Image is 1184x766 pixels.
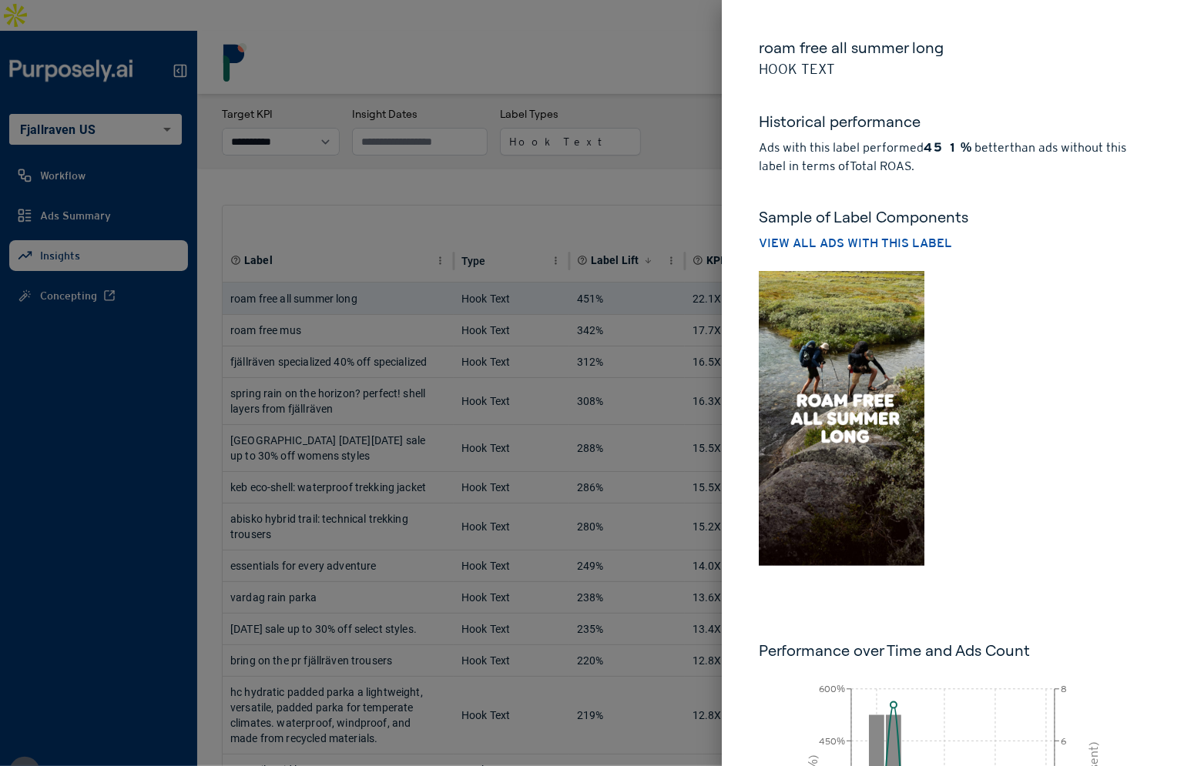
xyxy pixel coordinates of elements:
[759,206,1147,228] h5: Sample of Label Components
[759,234,952,253] button: View all ads with this label
[759,271,924,566] img: img27d1d1378b4e74b8d5eef002dc737ddd
[759,111,1147,139] h5: Historical performance
[924,140,971,155] strong: 451%
[819,684,845,694] tspan: 600%
[1061,684,1067,694] tspan: 8
[1061,735,1066,746] tspan: 6
[759,59,1147,80] p: Hook Text
[759,640,1147,661] h6: Performance over Time and Ads Count
[759,37,1147,59] h5: roam free all summer long
[819,735,845,746] tspan: 450%
[759,139,1147,176] p: Ads with this label performed better than ads without this label in terms of Total ROAS .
